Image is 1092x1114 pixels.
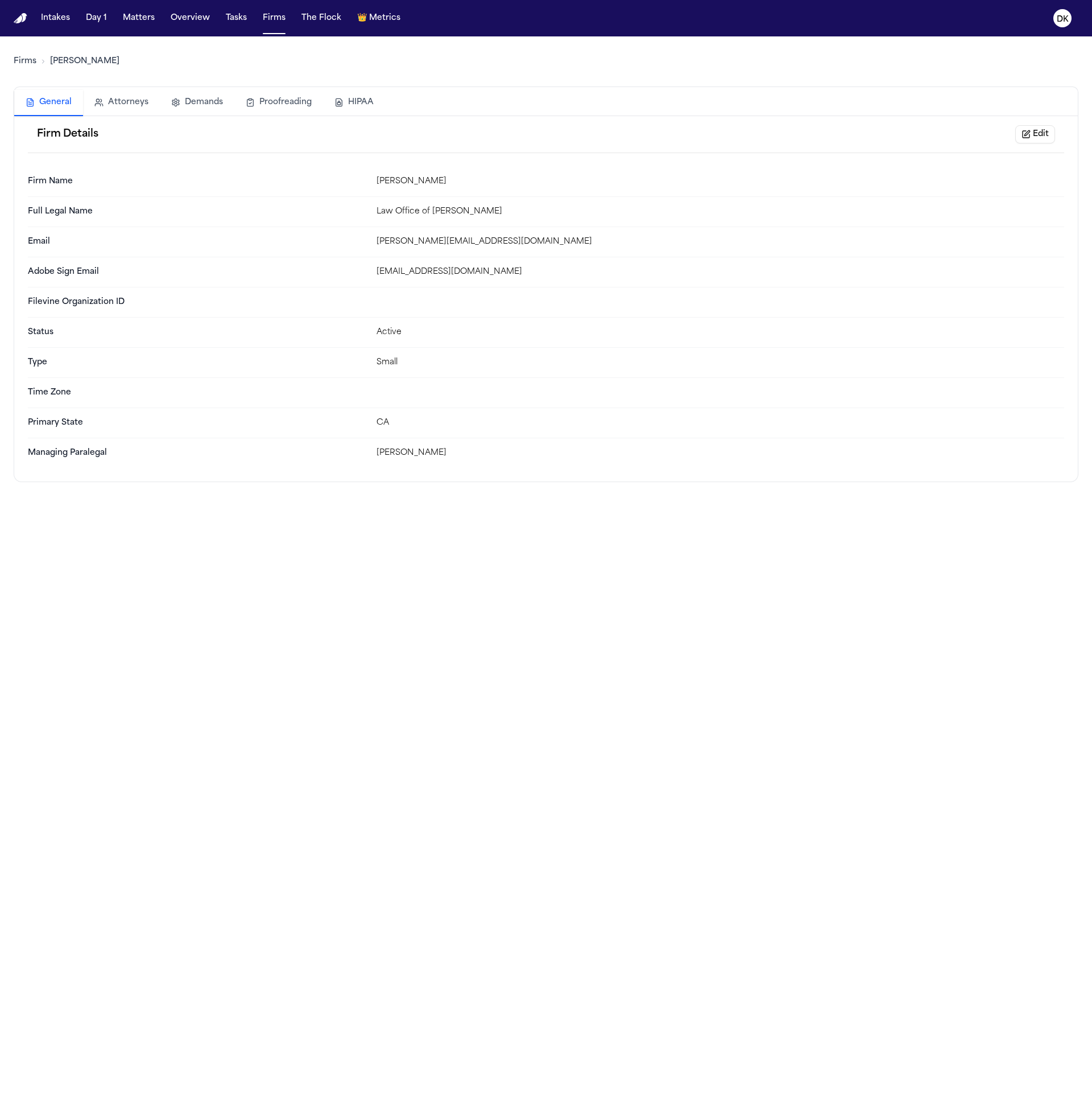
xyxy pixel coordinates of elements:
[353,8,405,28] button: crownMetrics
[377,417,1064,429] div: CA
[28,327,367,338] dt: Status
[258,8,290,28] button: Firms
[160,90,234,115] button: Demands
[28,297,367,308] dt: Filevine Organization ID
[234,90,323,115] button: Proofreading
[357,13,367,24] span: crown
[377,176,1064,187] div: [PERSON_NAME]
[14,56,119,67] nav: Breadcrumb
[118,8,159,28] button: Matters
[28,387,367,398] dt: Time Zone
[377,447,1064,459] div: [PERSON_NAME]
[14,13,27,24] a: Home
[14,13,27,24] img: Finch Logo
[377,357,1064,368] div: Small
[297,8,346,28] button: The Flock
[377,327,1064,338] div: Active
[1057,15,1069,23] text: DK
[377,206,1064,217] div: Law Office of [PERSON_NAME]
[369,13,400,24] span: Metrics
[50,56,119,67] a: [PERSON_NAME]
[37,126,98,142] h2: Firm Details
[14,56,36,67] a: Firms
[83,90,160,115] button: Attorneys
[28,236,367,248] dt: Email
[1015,125,1055,143] button: Edit
[166,8,214,28] button: Overview
[28,176,367,187] dt: Firm Name
[28,357,367,368] dt: Type
[323,90,385,115] button: HIPAA
[28,447,367,459] dt: Managing Paralegal
[377,266,1064,278] div: [EMAIL_ADDRESS][DOMAIN_NAME]
[221,8,251,28] button: Tasks
[28,266,367,278] dt: Adobe Sign Email
[81,8,111,28] button: Day 1
[28,206,367,217] dt: Full Legal Name
[14,90,83,116] button: General
[28,417,367,429] dt: Primary State
[36,8,75,28] button: Intakes
[377,236,1064,248] div: [PERSON_NAME][EMAIL_ADDRESS][DOMAIN_NAME]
